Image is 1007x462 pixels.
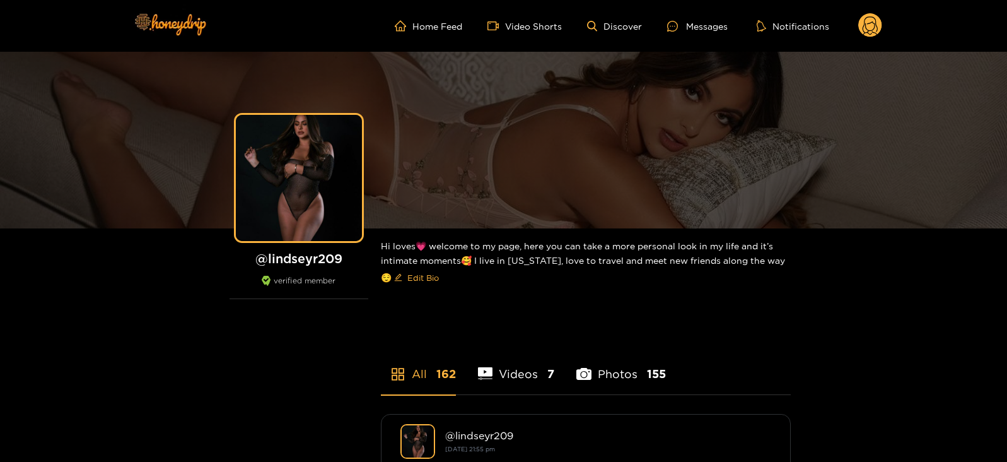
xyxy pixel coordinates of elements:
button: Notifications [753,20,833,32]
div: verified member [230,276,368,299]
div: Messages [667,19,728,33]
li: All [381,338,456,394]
div: Hi loves💗 welcome to my page, here you can take a more personal look in my life and it’s intimate... [381,228,791,298]
span: 155 [647,366,666,382]
span: home [395,20,412,32]
span: 7 [547,366,554,382]
span: Edit Bio [407,271,439,284]
span: appstore [390,367,405,382]
li: Photos [576,338,666,394]
small: [DATE] 21:55 pm [445,446,495,453]
a: Discover [587,21,642,32]
div: @ lindseyr209 [445,430,771,441]
span: video-camera [487,20,505,32]
span: edit [394,273,402,283]
a: Home Feed [395,20,462,32]
a: Video Shorts [487,20,562,32]
h1: @ lindseyr209 [230,251,368,266]
span: 162 [436,366,456,382]
button: editEdit Bio [392,268,441,288]
li: Videos [478,338,555,394]
img: lindseyr209 [400,424,435,459]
